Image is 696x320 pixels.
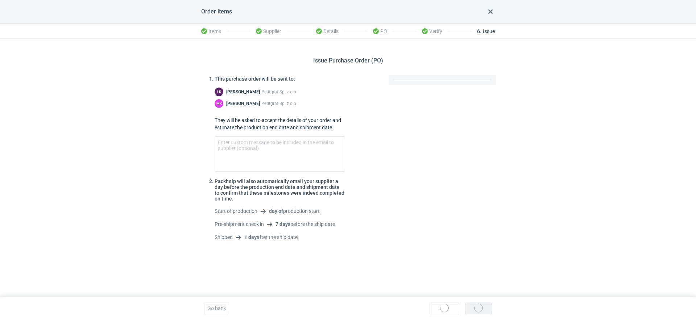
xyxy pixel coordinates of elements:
[204,303,229,314] button: Go back
[201,24,227,39] li: Items
[416,24,448,39] li: Verify
[207,306,226,311] span: Go back
[471,24,495,39] li: Issue
[477,28,481,34] span: 6 .
[310,24,344,39] li: Details
[250,24,287,39] li: Supplier
[367,24,393,39] li: PO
